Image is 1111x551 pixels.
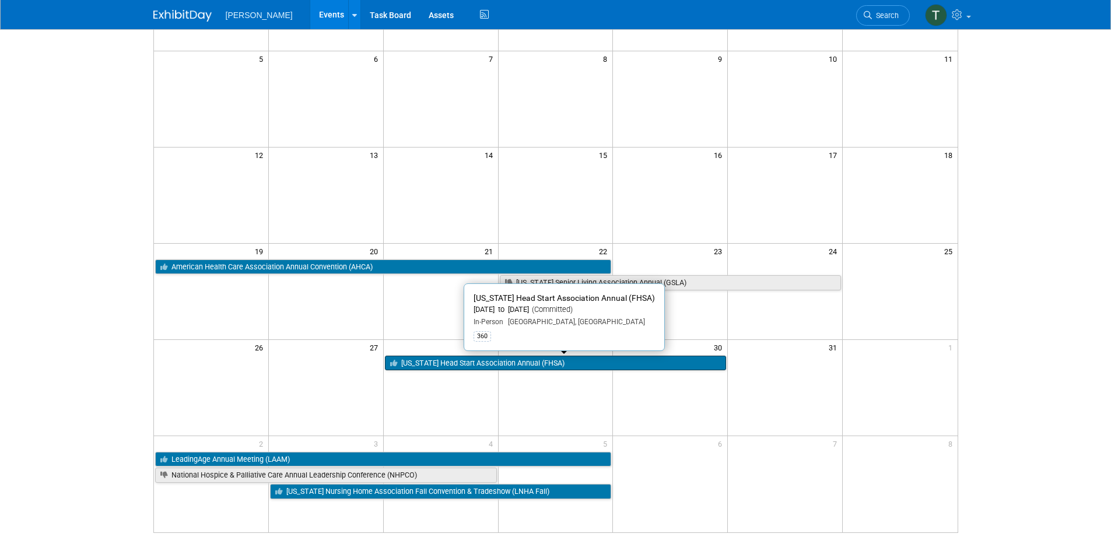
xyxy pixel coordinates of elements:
[373,436,383,451] span: 3
[488,436,498,451] span: 4
[258,51,268,66] span: 5
[474,293,655,303] span: [US_STATE] Head Start Association Annual (FHSA)
[713,148,727,162] span: 16
[155,259,612,275] a: American Health Care Association Annual Convention (AHCA)
[943,148,958,162] span: 18
[717,436,727,451] span: 6
[500,275,842,290] a: [US_STATE] Senior Living Association Annual (GSLA)
[598,244,612,258] span: 22
[828,51,842,66] span: 10
[474,318,503,326] span: In-Person
[947,436,958,451] span: 8
[943,244,958,258] span: 25
[713,244,727,258] span: 23
[254,244,268,258] span: 19
[270,484,612,499] a: [US_STATE] Nursing Home Association Fall Convention & Tradeshow (LNHA Fall)
[258,436,268,451] span: 2
[155,452,612,467] a: LeadingAge Annual Meeting (LAAM)
[226,10,293,20] span: [PERSON_NAME]
[602,51,612,66] span: 8
[385,356,727,371] a: [US_STATE] Head Start Association Annual (FHSA)
[483,244,498,258] span: 21
[483,148,498,162] span: 14
[713,340,727,355] span: 30
[872,11,899,20] span: Search
[369,148,383,162] span: 13
[717,51,727,66] span: 9
[369,340,383,355] span: 27
[828,148,842,162] span: 17
[832,436,842,451] span: 7
[155,468,497,483] a: National Hospice & Palliative Care Annual Leadership Conference (NHPCO)
[828,340,842,355] span: 31
[503,318,645,326] span: [GEOGRAPHIC_DATA], [GEOGRAPHIC_DATA]
[254,340,268,355] span: 26
[856,5,910,26] a: Search
[947,340,958,355] span: 1
[529,305,573,314] span: (Committed)
[373,51,383,66] span: 6
[598,148,612,162] span: 15
[925,4,947,26] img: Traci Varon
[602,436,612,451] span: 5
[828,244,842,258] span: 24
[369,244,383,258] span: 20
[488,51,498,66] span: 7
[943,51,958,66] span: 11
[153,10,212,22] img: ExhibitDay
[254,148,268,162] span: 12
[474,305,655,315] div: [DATE] to [DATE]
[474,331,491,342] div: 360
